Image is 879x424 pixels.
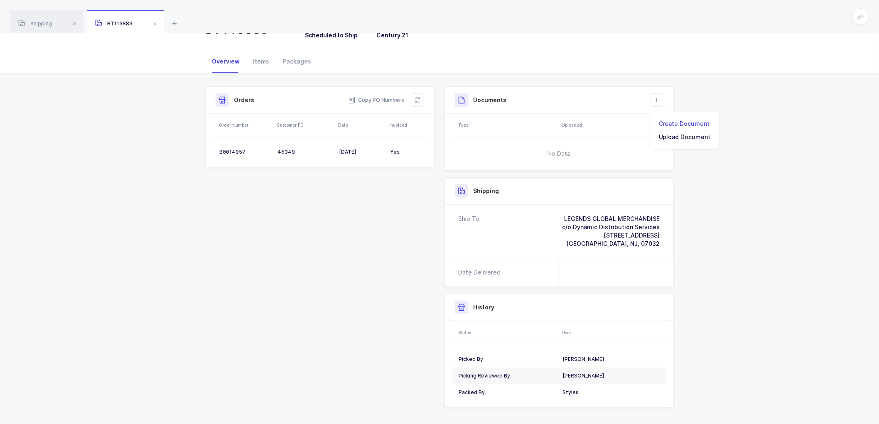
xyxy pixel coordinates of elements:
[219,149,271,155] div: B0014957
[562,215,660,223] div: LEGENDS GLOBAL MERCHANDISE
[246,50,276,73] div: Items
[459,389,556,396] div: Packed By
[390,149,400,155] span: Yes
[654,130,716,144] li: Upload Document
[566,240,660,247] span: [GEOGRAPHIC_DATA], NJ, 07032
[338,122,384,128] div: Date
[562,122,664,128] div: Uploaded
[458,268,504,277] div: Date Delivered
[95,20,133,27] span: BT113883
[376,31,438,39] h3: Century 21
[339,149,383,155] div: [DATE]
[459,373,556,379] div: Picking Reviewed By
[562,231,660,240] div: [STREET_ADDRESS]
[562,356,660,363] div: [PERSON_NAME]
[458,122,557,128] div: Type
[305,31,366,39] h3: Scheduled to Ship
[219,122,272,128] div: Order Number
[459,356,556,363] div: Picked By
[562,389,660,396] div: Styles
[277,122,333,128] div: Customer PO
[654,117,716,130] li: Create Document
[473,187,499,195] h3: Shipping
[473,96,506,104] h3: Documents
[458,329,557,336] div: Status
[458,215,479,248] div: Ship To
[18,20,52,27] span: Shipping
[234,96,254,104] h3: Orders
[562,373,660,379] div: [PERSON_NAME]
[562,329,664,336] div: User
[389,122,425,128] div: Invoiced
[348,96,404,104] button: Copy PO Numbers
[562,223,660,231] div: c/o Dynamic Distribution Services
[276,50,318,73] div: Packages
[506,141,613,166] span: No Data
[205,50,246,73] div: Overview
[473,303,494,311] h3: History
[277,149,332,155] div: 45349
